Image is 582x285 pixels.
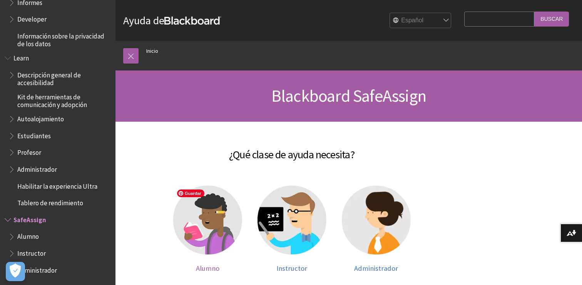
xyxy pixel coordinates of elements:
span: Administrador [17,264,57,274]
img: Ayuda para el profesor [258,186,326,255]
strong: Blackboard [164,17,221,25]
h2: ¿Qué clase de ayuda necesita? [123,137,460,163]
span: Developer [17,13,47,23]
span: Descripción general de accesibilidad [17,69,110,87]
a: Ayuda deBlackboard [123,13,221,27]
span: Instructor [276,264,307,273]
span: Administrador [354,264,398,273]
input: Buscar [534,12,569,27]
span: Learn [13,52,29,62]
span: Instructor [17,247,46,257]
span: SafeAssign [13,213,46,224]
span: Autoalojamiento [17,112,64,123]
button: Abrir preferencias [6,262,25,281]
a: Inicio [146,46,158,56]
span: Habilitar la experiencia Ultra [17,180,97,190]
span: Administrador [17,163,57,173]
span: Alumno [196,264,219,273]
a: Ayuda para el estudiante Alumno [173,186,242,272]
img: Ayuda para el administrador [342,186,411,255]
span: Guardar [177,189,204,197]
nav: Book outline for Blackboard SafeAssign [5,213,111,277]
a: Ayuda para el administrador Administrador [342,186,411,272]
img: Ayuda para el estudiante [173,186,242,255]
span: Kit de herramientas de comunicación y adopción [17,91,110,109]
select: Site Language Selector [390,13,452,28]
a: Ayuda para el profesor Instructor [258,186,326,272]
span: Tablero de rendimiento [17,196,83,207]
span: Alumno [17,230,39,241]
span: Información sobre la privacidad de los datos [17,30,110,48]
nav: Book outline for Blackboard Learn Help [5,52,111,210]
span: Profesor [17,146,41,156]
span: Estudiantes [17,129,51,140]
span: Blackboard SafeAssign [271,85,426,106]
